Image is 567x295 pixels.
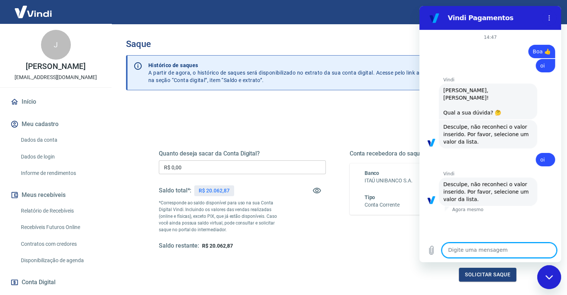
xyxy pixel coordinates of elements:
[148,62,486,69] p: Histórico de saques
[9,187,103,203] button: Meus recebíveis
[199,187,229,195] p: R$ 20.062,87
[18,203,103,219] a: Relatório de Recebíveis
[126,39,549,49] h3: Saque
[365,170,379,176] span: Banco
[148,62,486,84] p: A partir de agora, o histórico de saques será disponibilizado no extrato da sua conta digital. Ac...
[9,0,57,23] img: Vindi
[459,268,516,282] button: Solicitar saque
[9,274,103,291] button: Conta Digital
[9,116,103,132] button: Meu cadastro
[365,194,375,200] span: Tipo
[365,177,502,185] h6: ITAÚ UNIBANCO S.A.
[350,150,517,157] h5: Conta recebedora do saque
[18,236,103,252] a: Contratos com credores
[18,132,103,148] a: Dados da conta
[18,253,103,268] a: Disponibilização de agenda
[41,30,71,60] div: J
[18,220,103,235] a: Recebíveis Futuros Online
[419,6,561,262] iframe: Janela de mensagens
[18,166,103,181] a: Informe de rendimentos
[159,200,284,233] p: *Corresponde ao saldo disponível para uso na sua Conta Digital Vindi. Incluindo os valores das ve...
[159,150,326,157] h5: Quanto deseja sacar da Conta Digital?
[26,63,85,70] p: [PERSON_NAME]
[18,149,103,164] a: Dados de login
[159,242,199,250] h5: Saldo restante:
[537,265,561,289] iframe: Botão para abrir a janela de mensagens, conversa em andamento
[15,73,97,81] p: [EMAIL_ADDRESS][DOMAIN_NAME]
[365,201,400,209] h6: Conta Corrente
[202,243,233,249] span: R$ 20.062,87
[9,94,103,110] a: Início
[159,187,191,194] h5: Saldo total*:
[531,5,558,19] button: Sair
